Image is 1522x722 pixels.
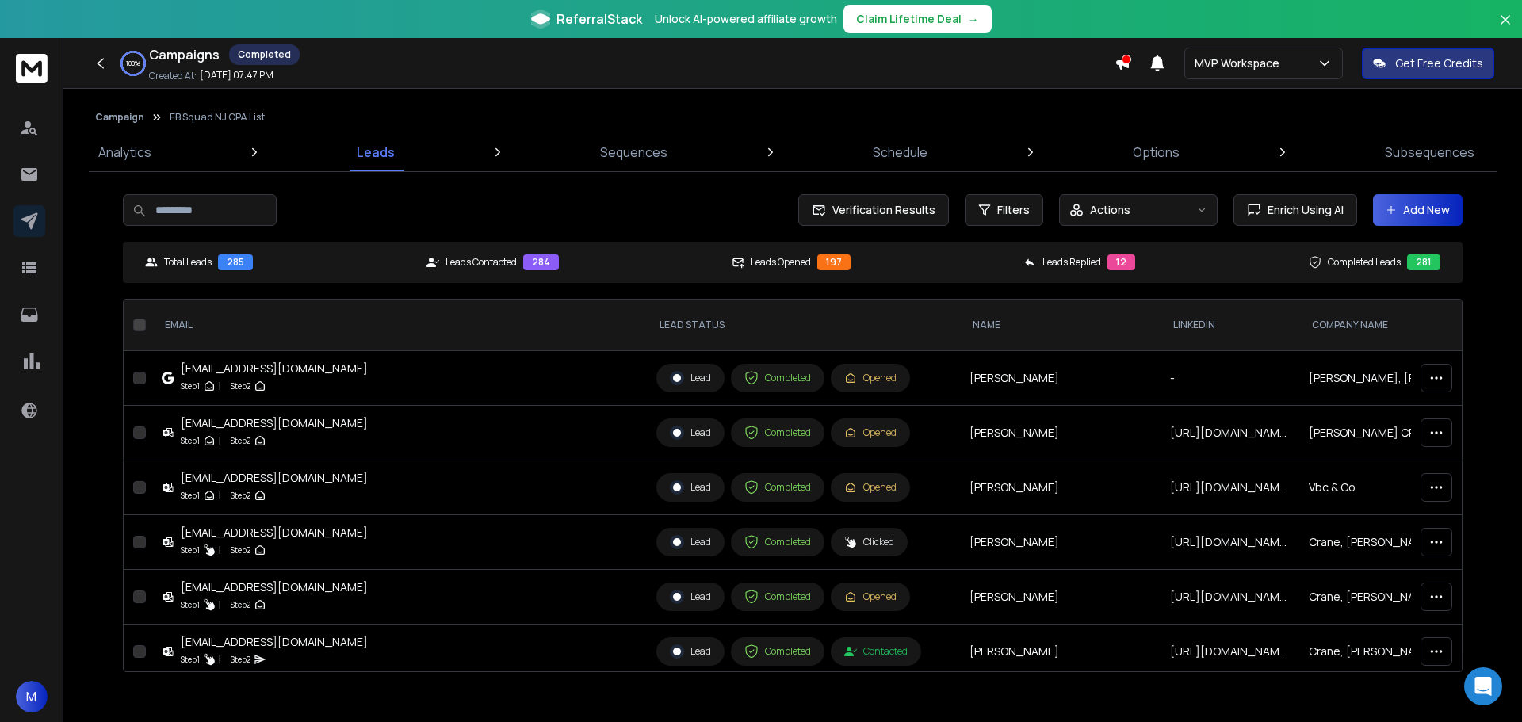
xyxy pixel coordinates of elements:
[1299,300,1438,351] th: Company Name
[1090,202,1130,218] p: Actions
[16,681,48,712] button: M
[219,378,221,394] p: |
[231,542,250,558] p: Step 2
[170,111,265,124] p: EB Squad NJ CPA List
[231,433,250,449] p: Step 2
[1161,406,1299,460] td: [URL][DOMAIN_NAME][PERSON_NAME]
[1385,143,1474,162] p: Subsequences
[1161,570,1299,625] td: [URL][DOMAIN_NAME][PERSON_NAME]
[960,351,1161,406] td: [PERSON_NAME]
[968,11,979,27] span: →
[997,202,1030,218] span: Filters
[1464,667,1502,705] div: Open Intercom Messenger
[219,542,221,558] p: |
[1373,194,1463,226] button: Add New
[1375,133,1484,171] a: Subsequences
[960,460,1161,515] td: [PERSON_NAME]
[229,44,300,65] div: Completed
[126,59,140,68] p: 100 %
[844,536,894,548] div: Clicked
[600,143,667,162] p: Sequences
[347,133,404,171] a: Leads
[1161,300,1299,351] th: LinkedIn
[744,644,811,659] div: Completed
[744,480,811,495] div: Completed
[152,300,647,351] th: EMAIL
[1362,48,1494,79] button: Get Free Credits
[231,378,250,394] p: Step 2
[744,371,811,385] div: Completed
[1195,55,1286,71] p: MVP Workspace
[1299,406,1438,460] td: [PERSON_NAME] CPA, CGMA
[181,579,368,595] div: [EMAIL_ADDRESS][DOMAIN_NAME]
[744,590,811,604] div: Completed
[1299,570,1438,625] td: Crane, [PERSON_NAME], [PERSON_NAME] & Co, LLP
[1299,460,1438,515] td: Vbc & Co
[1407,254,1440,270] div: 281
[219,597,221,613] p: |
[1299,515,1438,570] td: Crane, [PERSON_NAME], [PERSON_NAME] & Co, LLP
[181,470,368,486] div: [EMAIL_ADDRESS][DOMAIN_NAME]
[89,133,161,171] a: Analytics
[181,525,368,541] div: [EMAIL_ADDRESS][DOMAIN_NAME]
[181,415,368,431] div: [EMAIL_ADDRESS][DOMAIN_NAME]
[164,256,212,269] p: Total Leads
[181,634,368,650] div: [EMAIL_ADDRESS][DOMAIN_NAME]
[670,480,711,495] div: Lead
[960,515,1161,570] td: [PERSON_NAME]
[863,133,937,171] a: Schedule
[95,111,144,124] button: Campaign
[181,378,200,394] p: Step 1
[1299,351,1438,406] td: [PERSON_NAME], [PERSON_NAME] and Company, P.C.
[181,361,368,376] div: [EMAIL_ADDRESS][DOMAIN_NAME]
[1161,515,1299,570] td: [URL][DOMAIN_NAME][PERSON_NAME]
[231,597,250,613] p: Step 2
[446,256,517,269] p: Leads Contacted
[149,45,220,64] h1: Campaigns
[231,651,250,667] p: Step 2
[200,69,273,82] p: [DATE] 07:47 PM
[844,426,897,439] div: Opened
[817,254,851,270] div: 197
[844,481,897,494] div: Opened
[1161,460,1299,515] td: [URL][DOMAIN_NAME][PERSON_NAME]
[1328,256,1401,269] p: Completed Leads
[670,426,711,440] div: Lead
[1495,10,1516,48] button: Close banner
[655,11,837,27] p: Unlock AI-powered affiliate growth
[960,570,1161,625] td: [PERSON_NAME]
[219,433,221,449] p: |
[751,256,811,269] p: Leads Opened
[181,651,200,667] p: Step 1
[960,300,1161,351] th: NAME
[1123,133,1189,171] a: Options
[556,10,642,29] span: ReferralStack
[181,487,200,503] p: Step 1
[149,70,197,82] p: Created At:
[181,597,200,613] p: Step 1
[591,133,677,171] a: Sequences
[647,300,960,351] th: LEAD STATUS
[1161,625,1299,679] td: [URL][DOMAIN_NAME][PERSON_NAME]
[960,625,1161,679] td: [PERSON_NAME]
[1261,202,1344,218] span: Enrich Using AI
[744,426,811,440] div: Completed
[1299,625,1438,679] td: Crane, [PERSON_NAME], [PERSON_NAME] & Co, LLP
[357,143,395,162] p: Leads
[219,487,221,503] p: |
[218,254,253,270] div: 285
[231,487,250,503] p: Step 2
[1042,256,1101,269] p: Leads Replied
[844,590,897,603] div: Opened
[744,535,811,549] div: Completed
[844,372,897,384] div: Opened
[219,651,221,667] p: |
[873,143,927,162] p: Schedule
[1161,351,1299,406] td: -
[826,202,935,218] span: Verification Results
[181,542,200,558] p: Step 1
[798,194,949,226] button: Verification Results
[1107,254,1135,270] div: 12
